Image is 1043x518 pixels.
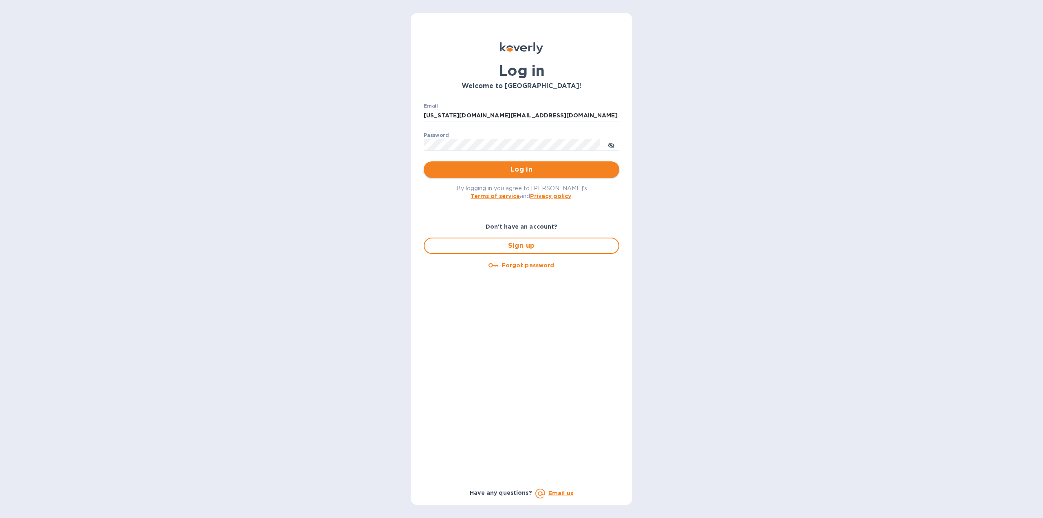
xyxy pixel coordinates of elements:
[431,241,612,251] span: Sign up
[424,133,449,138] label: Password
[430,165,613,174] span: Log in
[424,82,619,90] h3: Welcome to [GEOGRAPHIC_DATA]!
[424,238,619,254] button: Sign up
[530,193,571,199] a: Privacy policy
[424,110,619,122] input: Enter email address
[424,104,438,108] label: Email
[456,185,587,199] span: By logging in you agree to [PERSON_NAME]'s and .
[470,489,532,496] b: Have any questions?
[424,62,619,79] h1: Log in
[471,193,520,199] a: Terms of service
[500,42,543,54] img: Koverly
[502,262,554,269] u: Forgot password
[486,223,558,230] b: Don't have an account?
[603,137,619,153] button: toggle password visibility
[424,161,619,178] button: Log in
[548,490,573,496] a: Email us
